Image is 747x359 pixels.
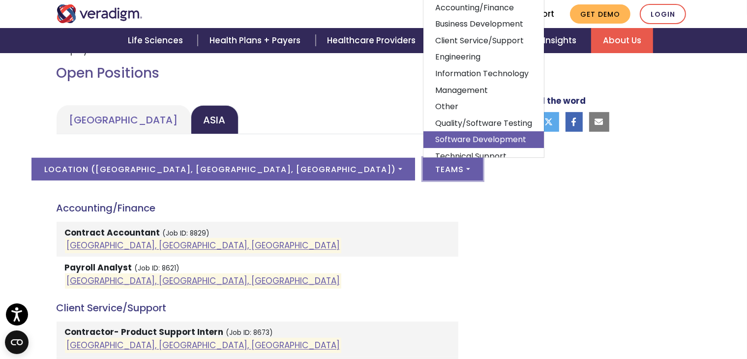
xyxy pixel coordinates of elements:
[57,65,458,82] h2: Open Positions
[423,16,544,32] a: Business Development
[66,340,340,352] a: [GEOGRAPHIC_DATA], [GEOGRAPHIC_DATA], [GEOGRAPHIC_DATA]
[423,32,544,49] a: Client Service/Support
[163,229,210,238] small: (Job ID: 8829)
[423,65,544,82] a: Information Technology
[65,227,160,239] strong: Contract Accountant
[423,115,544,132] a: Quality/Software Testing
[423,49,544,65] a: Engineering
[513,94,586,106] strong: Spread the word
[423,98,544,115] a: Other
[57,302,458,314] h4: Client Service/Support
[423,158,483,180] button: Teams
[135,264,180,273] small: (Job ID: 8621)
[316,28,431,53] a: Healthcare Providers
[65,262,132,273] strong: Payroll Analyst
[423,131,544,148] a: Software Development
[66,275,340,287] a: [GEOGRAPHIC_DATA], [GEOGRAPHIC_DATA], [GEOGRAPHIC_DATA]
[640,4,686,24] a: Login
[191,105,239,134] a: Asia
[116,28,198,53] a: Life Sciences
[570,4,630,24] a: Get Demo
[57,202,458,214] h4: Accounting/Finance
[5,330,29,354] button: Open CMP widget
[423,82,544,98] a: Management
[31,158,415,180] button: Location ([GEOGRAPHIC_DATA], [GEOGRAPHIC_DATA], [GEOGRAPHIC_DATA])
[65,326,224,338] strong: Contractor- Product Support Intern
[532,28,591,53] a: Insights
[57,4,143,23] img: Veradigm logo
[66,240,340,252] a: [GEOGRAPHIC_DATA], [GEOGRAPHIC_DATA], [GEOGRAPHIC_DATA]
[226,328,273,337] small: (Job ID: 8673)
[423,148,544,165] a: Technical Support
[198,28,315,53] a: Health Plans + Payers
[591,28,653,53] a: About Us
[57,105,191,134] a: [GEOGRAPHIC_DATA]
